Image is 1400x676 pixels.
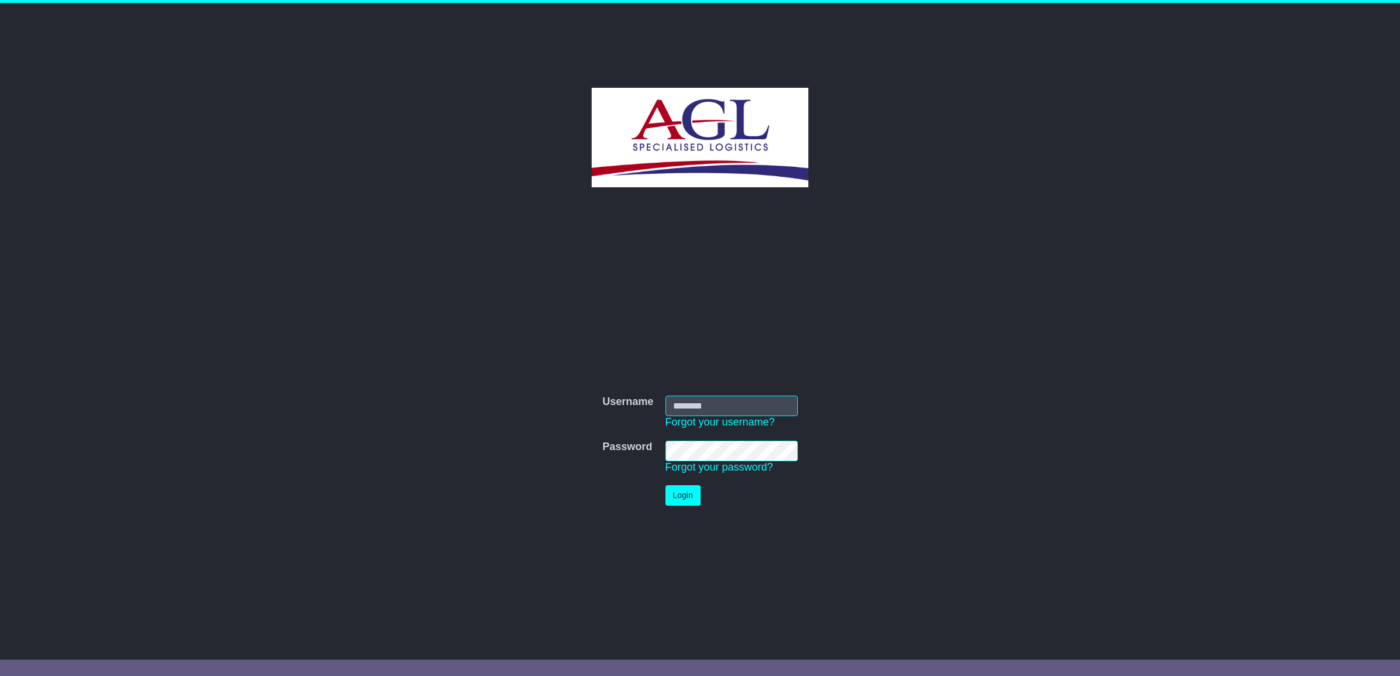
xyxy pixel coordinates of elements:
a: Forgot your username? [665,416,775,428]
img: AGL SPECIALISED LOGISTICS [592,88,808,187]
button: Login [665,485,701,506]
label: Username [602,396,653,409]
a: Forgot your password? [665,461,773,473]
label: Password [602,441,652,454]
